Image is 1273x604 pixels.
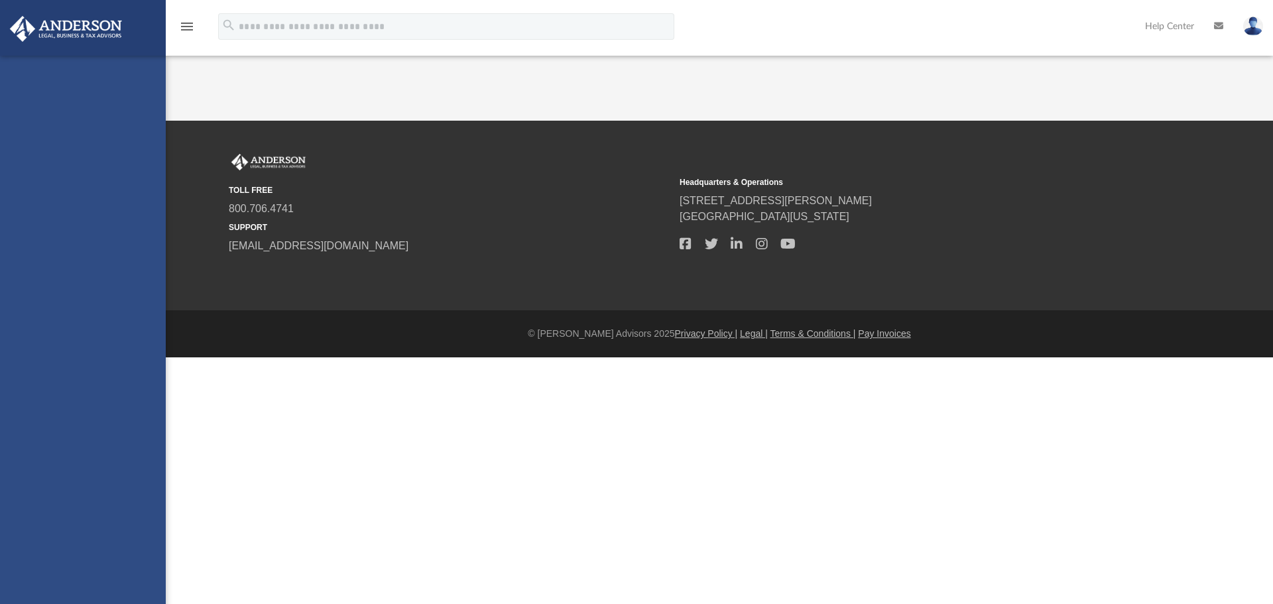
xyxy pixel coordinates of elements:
a: [STREET_ADDRESS][PERSON_NAME] [680,195,872,206]
a: Privacy Policy | [675,328,738,339]
img: User Pic [1243,17,1263,36]
a: menu [179,25,195,34]
a: Legal | [740,328,768,339]
a: [GEOGRAPHIC_DATA][US_STATE] [680,211,849,222]
small: Headquarters & Operations [680,176,1121,188]
i: menu [179,19,195,34]
a: Terms & Conditions | [770,328,856,339]
a: Pay Invoices [858,328,910,339]
img: Anderson Advisors Platinum Portal [229,154,308,171]
img: Anderson Advisors Platinum Portal [6,16,126,42]
div: © [PERSON_NAME] Advisors 2025 [166,327,1273,341]
a: [EMAIL_ADDRESS][DOMAIN_NAME] [229,240,408,251]
small: SUPPORT [229,221,670,233]
small: TOLL FREE [229,184,670,196]
a: 800.706.4741 [229,203,294,214]
i: search [221,18,236,32]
